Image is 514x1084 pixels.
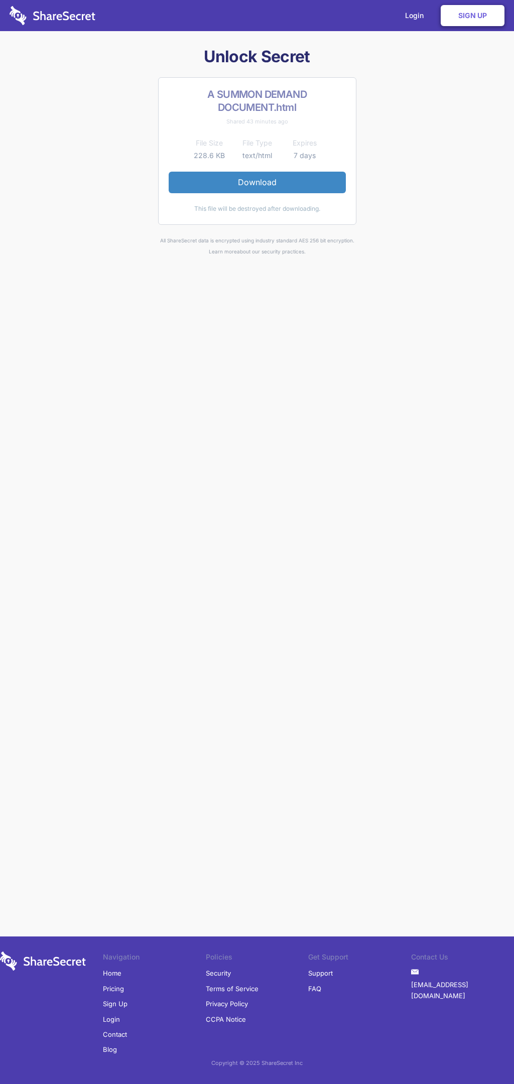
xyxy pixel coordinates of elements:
[206,981,259,996] a: Terms of Service
[169,172,346,193] a: Download
[169,203,346,214] div: This file will be destroyed after downloading.
[281,137,329,149] th: Expires
[103,981,124,996] a: Pricing
[169,88,346,114] h2: A SUMMON DEMAND DOCUMENT.html
[308,981,321,996] a: FAQ
[281,150,329,162] td: 7 days
[103,966,121,981] a: Home
[103,996,127,1011] a: Sign Up
[206,996,248,1011] a: Privacy Policy
[103,952,206,966] li: Navigation
[103,1042,117,1057] a: Blog
[103,1012,120,1027] a: Login
[169,116,346,127] div: Shared 43 minutes ago
[206,952,309,966] li: Policies
[206,966,231,981] a: Security
[186,137,233,149] th: File Size
[233,150,281,162] td: text/html
[441,5,504,26] a: Sign Up
[308,966,333,981] a: Support
[206,1012,246,1027] a: CCPA Notice
[186,150,233,162] td: 228.6 KB
[233,137,281,149] th: File Type
[103,1027,127,1042] a: Contact
[308,952,411,966] li: Get Support
[10,6,95,25] img: logo-wordmark-white-trans-d4663122ce5f474addd5e946df7df03e33cb6a1c49d2221995e7729f52c070b2.svg
[411,952,514,966] li: Contact Us
[209,248,237,254] a: Learn more
[411,977,514,1004] a: [EMAIL_ADDRESS][DOMAIN_NAME]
